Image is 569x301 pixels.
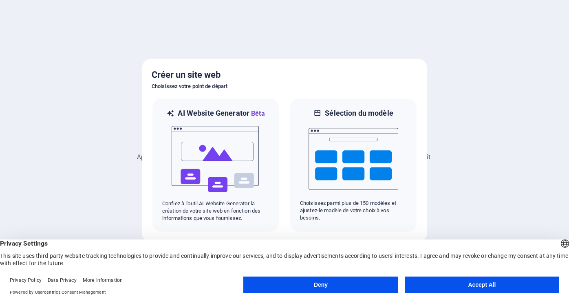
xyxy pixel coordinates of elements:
img: ai [171,119,260,200]
h6: AI Website Generator [178,108,265,119]
h6: Sélection du modèle [325,108,393,118]
p: Choisissez parmi plus de 150 modèles et ajustez-le modèle de votre choix à vos besoins. [300,200,407,222]
span: Bêta [249,110,265,117]
p: Confiez à l'outil AI Website Generator la création de votre site web en fonction des informations... [162,200,269,222]
div: Sélection du modèleChoisissez parmi plus de 150 modèles et ajustez-le modèle de votre choix à vos... [289,98,417,233]
div: AI Website GeneratorBêtaaiConfiez à l'outil AI Website Generator la création de votre site web en... [152,98,280,233]
h5: Créer un site web [152,68,417,81]
h6: Choisissez votre point de départ [152,81,417,91]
